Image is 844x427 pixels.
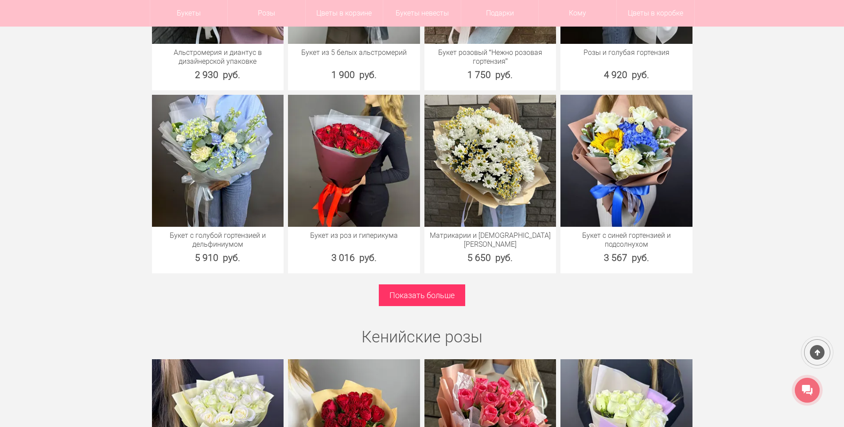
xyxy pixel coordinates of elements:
a: Показать больше [379,284,465,306]
div: 2 930 руб. [152,68,284,82]
a: Букет с синей гортензией и подсолнухом [565,231,688,249]
a: Букет из 5 белых альстромерий [292,48,416,57]
img: Матрикарии и Хризантема кустовая [424,95,556,227]
a: Букет из роз и гиперикума [292,231,416,240]
img: Букет с голубой гортензией и дельфиниумом [152,95,284,227]
div: 5 650 руб. [424,251,556,264]
a: Розы и голубая гортензия [565,48,688,57]
div: 4 920 руб. [560,68,692,82]
div: 1 750 руб. [424,68,556,82]
a: Букет розовый “Нежно розовая гортензия” [429,48,552,66]
img: Букет с синей гортензией и подсолнухом [560,95,692,227]
a: Альстромерия и диантус в дизайнерской упаковке [156,48,280,66]
div: 3 016 руб. [288,251,420,264]
a: Кенийские розы [362,328,482,346]
a: Букет с голубой гортензией и дельфиниумом [156,231,280,249]
a: Матрикарии и [DEMOGRAPHIC_DATA][PERSON_NAME] [429,231,552,249]
img: Букет из роз и гиперикума [288,95,420,227]
div: 3 567 руб. [560,251,692,264]
div: 5 910 руб. [152,251,284,264]
div: 1 900 руб. [288,68,420,82]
